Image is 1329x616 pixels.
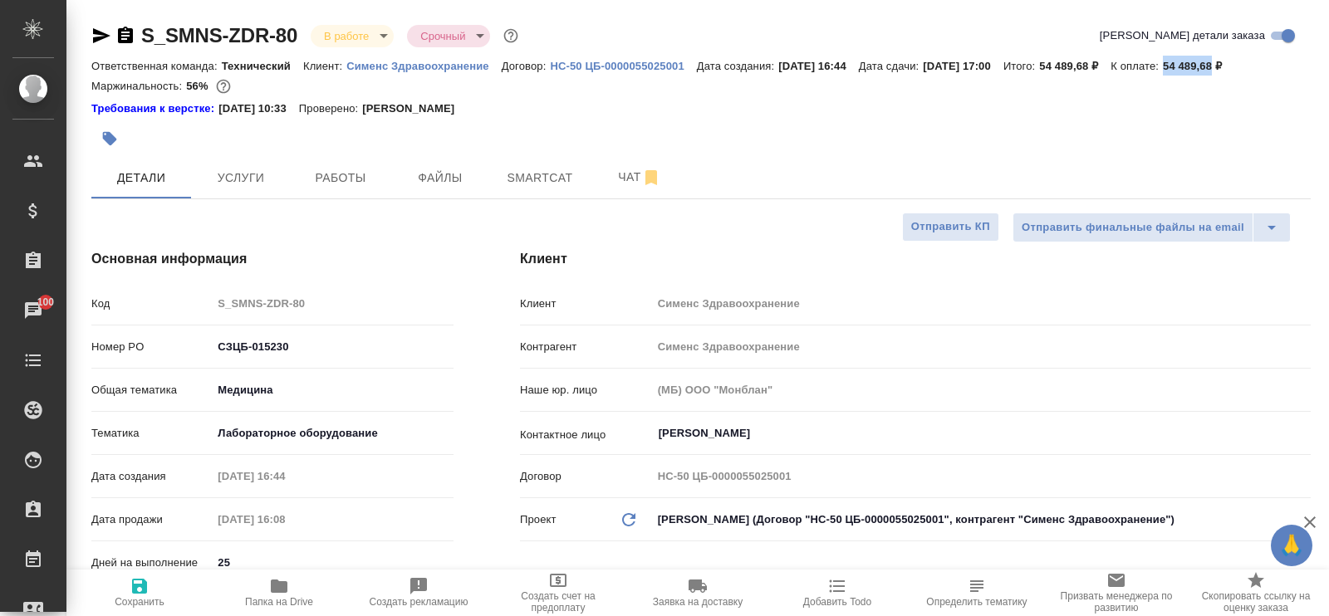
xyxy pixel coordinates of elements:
span: Чат [600,167,679,188]
p: [DATE] 10:33 [218,100,299,117]
span: Файлы [400,168,480,188]
span: Призвать менеджера по развитию [1057,590,1176,614]
p: Наше юр. лицо [520,382,652,398]
button: Призвать менеджера по развитию [1047,570,1186,616]
h4: Клиент [520,249,1311,269]
input: Пустое поле [212,507,357,531]
div: [PERSON_NAME] (Договор "HC-50 ЦБ-0000055025001", контрагент "Сименс Здравоохранение") [652,506,1311,534]
button: Скопировать ссылку на оценку заказа [1186,570,1326,616]
input: ✎ Введи что-нибудь [212,550,454,574]
p: [PERSON_NAME] [362,100,467,117]
input: ✎ Введи что-нибудь [212,335,454,359]
p: Проект [520,511,557,528]
input: Пустое поле [652,291,1311,315]
span: Определить тематику [926,596,1027,608]
span: Работы [301,168,380,188]
a: S_SMNS-ZDR-80 [141,24,297,46]
span: Создать счет на предоплату [498,590,618,614]
button: Определить тематику [907,570,1047,616]
span: Отправить финальные файлы на email [1022,218,1244,237]
p: Номер PO [91,339,212,355]
div: Медицина [212,376,454,404]
p: Проверено: [299,100,363,117]
p: Код [91,296,212,312]
p: Ответственная команда: [91,60,222,72]
span: Сохранить [115,596,164,608]
p: [DATE] 16:44 [778,60,859,72]
span: Папка на Drive [245,596,313,608]
p: Итого: [1003,60,1039,72]
span: Добавить Todo [803,596,871,608]
button: Создать счет на предоплату [488,570,628,616]
p: Договор: [502,60,551,72]
button: В работе [319,29,374,43]
span: Заявка на доставку [653,596,743,608]
button: Сохранить [70,570,209,616]
p: Технический [222,60,303,72]
p: Сименс Здравоохранение [346,60,502,72]
button: 🙏 [1271,525,1312,566]
div: Лабораторное оборудование [212,419,454,447]
a: HC-50 ЦБ-0000055025001 [550,58,696,72]
span: Детали [101,168,181,188]
p: 56% [186,80,212,92]
svg: Отписаться [641,168,661,188]
span: Создать рекламацию [370,596,468,608]
p: Контактное лицо [520,427,652,443]
button: 19909.63 RUB; [213,76,234,97]
p: Общая тематика [91,382,212,398]
p: Контрагент [520,339,652,355]
p: Клиент: [303,60,346,72]
p: 54 489,68 ₽ [1163,60,1234,72]
button: Отправить финальные файлы на email [1013,213,1253,242]
button: Скопировать ссылку для ЯМессенджера [91,26,111,46]
button: Добавить Todo [767,570,907,616]
input: Пустое поле [652,335,1311,359]
button: Добавить тэг [91,120,128,157]
button: Создать рекламацию [349,570,488,616]
p: Дата создания: [697,60,778,72]
input: Пустое поле [212,464,357,488]
span: Услуги [201,168,281,188]
button: Заявка на доставку [628,570,767,616]
p: HC-50 ЦБ-0000055025001 [550,60,696,72]
div: split button [1013,213,1291,242]
p: Клиент [520,296,652,312]
button: Скопировать ссылку [115,26,135,46]
p: [DATE] 17:00 [923,60,1003,72]
p: Тематика [91,425,212,442]
a: 100 [4,290,62,331]
p: Дата создания [91,468,212,485]
div: В работе [407,25,490,47]
div: Нажми, чтобы открыть папку с инструкцией [91,100,218,117]
div: В работе [311,25,394,47]
span: 🙏 [1278,528,1306,563]
span: Smartcat [500,168,580,188]
span: [PERSON_NAME] детали заказа [1100,27,1265,44]
p: Дата сдачи: [859,60,923,72]
span: Скопировать ссылку на оценку заказа [1196,590,1316,614]
span: Отправить КП [911,218,990,237]
button: Папка на Drive [209,570,349,616]
input: Пустое поле [652,464,1311,488]
a: Сименс Здравоохранение [346,58,502,72]
input: Пустое поле [652,378,1311,402]
p: К оплате: [1111,60,1163,72]
input: Пустое поле [212,291,454,315]
h4: Основная информация [91,249,454,269]
p: Дней на выполнение [91,555,212,571]
a: Требования к верстке: [91,100,218,117]
button: Open [1302,432,1305,435]
p: Дата продажи [91,511,212,528]
p: Договор [520,468,652,485]
p: 54 489,68 ₽ [1039,60,1111,72]
button: Срочный [415,29,470,43]
p: Маржинальность: [91,80,186,92]
span: 100 [27,294,65,310]
button: Отправить КП [902,213,999,242]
